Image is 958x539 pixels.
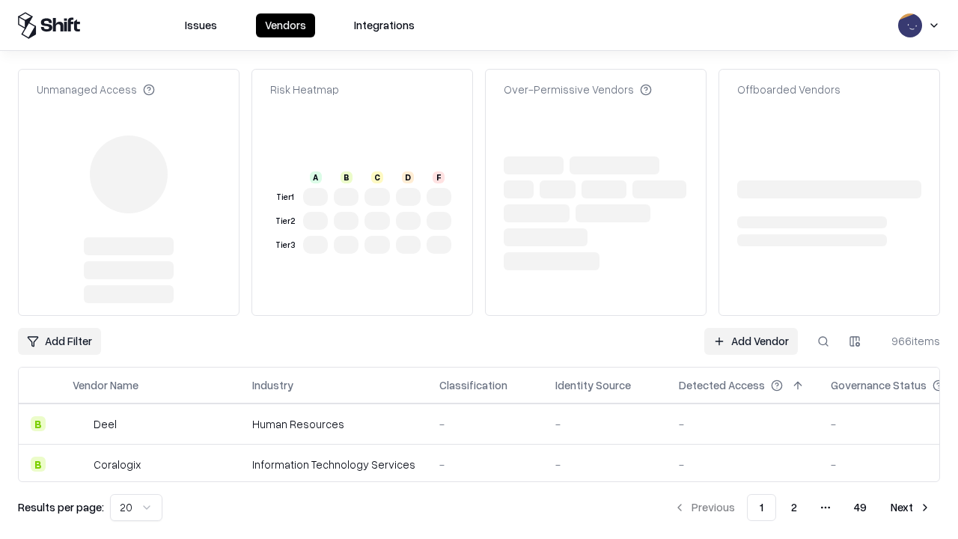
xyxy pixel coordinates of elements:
button: 2 [779,494,809,521]
button: 1 [747,494,776,521]
div: B [341,171,353,183]
button: 49 [842,494,879,521]
div: Coralogix [94,457,141,472]
div: Unmanaged Access [37,82,155,97]
div: Offboarded Vendors [737,82,840,97]
div: - [555,416,655,432]
div: A [310,171,322,183]
div: Tier 3 [273,239,297,252]
div: Human Resources [252,416,415,432]
img: Deel [73,416,88,431]
button: Issues [176,13,226,37]
div: Information Technology Services [252,457,415,472]
div: Tier 2 [273,215,297,228]
div: - [555,457,655,472]
div: F [433,171,445,183]
a: Add Vendor [704,328,798,355]
p: Results per page: [18,499,104,515]
div: Deel [94,416,117,432]
div: B [31,416,46,431]
div: - [679,457,807,472]
button: Integrations [345,13,424,37]
div: Identity Source [555,377,631,393]
div: Industry [252,377,293,393]
div: Detected Access [679,377,765,393]
div: Over-Permissive Vendors [504,82,652,97]
div: - [439,457,531,472]
button: Next [882,494,940,521]
div: Vendor Name [73,377,138,393]
div: C [371,171,383,183]
div: Classification [439,377,507,393]
div: 966 items [880,333,940,349]
div: B [31,457,46,472]
button: Add Filter [18,328,101,355]
div: Risk Heatmap [270,82,339,97]
div: - [679,416,807,432]
div: Governance Status [831,377,927,393]
button: Vendors [256,13,315,37]
div: Tier 1 [273,191,297,204]
div: - [439,416,531,432]
nav: pagination [665,494,940,521]
img: Coralogix [73,457,88,472]
div: D [402,171,414,183]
